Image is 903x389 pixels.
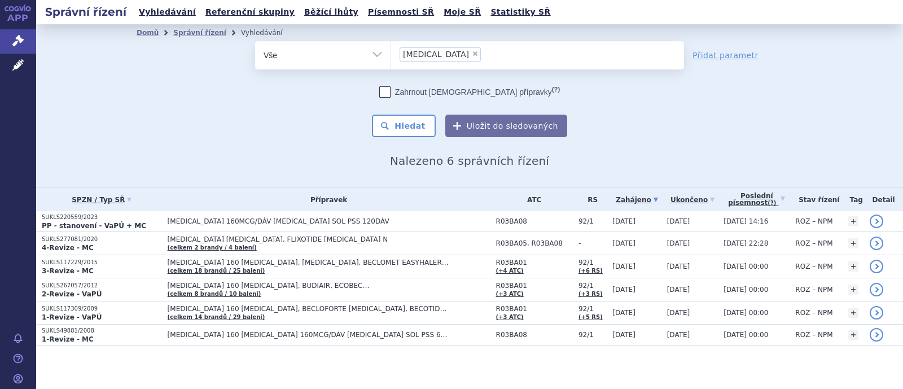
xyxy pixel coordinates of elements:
strong: 4-Revize - MC [42,244,94,252]
span: [MEDICAL_DATA] 160MCG/DÁV [MEDICAL_DATA] SOL PSS 120DÁV [168,217,450,225]
span: [MEDICAL_DATA] 160 [MEDICAL_DATA], [MEDICAL_DATA], BECLOMET EASYHALER… [168,259,450,266]
abbr: (?) [552,86,560,93]
span: ROZ – NPM [795,309,832,317]
a: detail [870,260,883,273]
a: Referenční skupiny [202,5,298,20]
span: [DATE] [612,217,635,225]
span: R03BA08 [496,331,573,339]
li: Vyhledávání [241,24,297,41]
button: Uložit do sledovaných [445,115,567,137]
a: Správní řízení [173,29,226,37]
span: [DATE] [667,331,690,339]
span: [DATE] [612,331,635,339]
strong: 1-Revize - VaPÚ [42,313,102,321]
a: + [848,261,858,272]
span: 92/1 [578,282,607,290]
p: SUKLS49881/2008 [42,327,162,335]
a: detail [870,306,883,320]
span: ROZ – NPM [795,217,832,225]
th: Stav řízení [790,188,843,211]
p: SUKLS220559/2023 [42,213,162,221]
th: ATC [490,188,573,211]
span: R03BA01 [496,259,573,266]
span: R03BA05, R03BA08 [496,239,573,247]
a: detail [870,215,883,228]
a: detail [870,283,883,296]
a: Statistiky SŘ [487,5,554,20]
a: (celkem 18 brandů / 25 balení) [168,268,265,274]
span: [DATE] [667,263,690,270]
span: [DATE] 00:00 [724,309,768,317]
th: Tag [843,188,864,211]
span: × [472,50,479,57]
span: [DATE] [667,239,690,247]
a: Domů [137,29,159,37]
span: [MEDICAL_DATA] [403,50,469,58]
p: SUKLS117309/2009 [42,305,162,313]
strong: 3-Revize - MC [42,267,94,275]
a: Vyhledávání [135,5,199,20]
span: R03BA08 [496,217,573,225]
span: 92/1 [578,305,607,313]
a: (celkem 14 brandů / 29 balení) [168,314,265,320]
a: (+3 ATC) [496,314,524,320]
a: Písemnosti SŘ [365,5,437,20]
span: [MEDICAL_DATA] 160 [MEDICAL_DATA] 160MCG/DÁV [MEDICAL_DATA] SOL PSS 60DÁV [168,331,450,339]
a: (celkem 2 brandy / 4 balení) [168,244,257,251]
a: (+5 RS) [578,314,603,320]
span: [MEDICAL_DATA] 160 [MEDICAL_DATA], BUDIAIR, ECOBEC… [168,282,450,290]
a: + [848,285,858,295]
span: [DATE] 14:16 [724,217,768,225]
button: Hledat [372,115,436,137]
span: [DATE] [612,309,635,317]
a: SPZN / Typ SŘ [42,192,162,208]
a: + [848,216,858,226]
th: RS [573,188,607,211]
span: 92/1 [578,259,607,266]
span: ROZ – NPM [795,286,832,294]
p: SUKLS277081/2020 [42,235,162,243]
span: [DATE] 22:28 [724,239,768,247]
span: ROZ – NPM [795,239,832,247]
a: Moje SŘ [440,5,484,20]
a: (+4 ATC) [496,268,524,274]
span: [DATE] [667,309,690,317]
a: + [848,308,858,318]
span: [DATE] [667,286,690,294]
a: + [848,330,858,340]
strong: 2-Revize - VaPÚ [42,290,102,298]
span: Nalezeno 6 správních řízení [390,154,549,168]
span: [DATE] [667,217,690,225]
span: R03BA01 [496,305,573,313]
a: detail [870,328,883,342]
span: [DATE] 00:00 [724,263,768,270]
h2: Správní řízení [36,4,135,20]
a: (celkem 8 brandů / 10 balení) [168,291,261,297]
a: (+6 RS) [578,268,603,274]
span: 92/1 [578,331,607,339]
th: Detail [864,188,903,211]
abbr: (?) [768,200,776,207]
th: Přípravek [162,188,490,211]
span: [DATE] 00:00 [724,286,768,294]
span: [DATE] [612,286,635,294]
p: SUKLS117229/2015 [42,259,162,266]
a: Poslednípísemnost(?) [724,188,790,211]
input: [MEDICAL_DATA] [484,47,490,61]
strong: PP - stanovení - VaPÚ + MC [42,222,146,230]
a: (+3 ATC) [496,291,524,297]
span: ROZ – NPM [795,331,832,339]
span: [MEDICAL_DATA] 160 [MEDICAL_DATA], BECLOFORTE [MEDICAL_DATA], BECOTIDE [MEDICAL_DATA]… [168,305,450,313]
span: R03BA01 [496,282,573,290]
span: [DATE] [612,263,635,270]
span: 92/1 [578,217,607,225]
span: [DATE] 00:00 [724,331,768,339]
a: detail [870,237,883,250]
span: - [578,239,607,247]
a: Přidat parametr [692,50,759,61]
span: ROZ – NPM [795,263,832,270]
a: (+3 RS) [578,291,603,297]
a: Ukončeno [667,192,718,208]
p: SUKLS267057/2012 [42,282,162,290]
strong: 1-Revize - MC [42,335,94,343]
